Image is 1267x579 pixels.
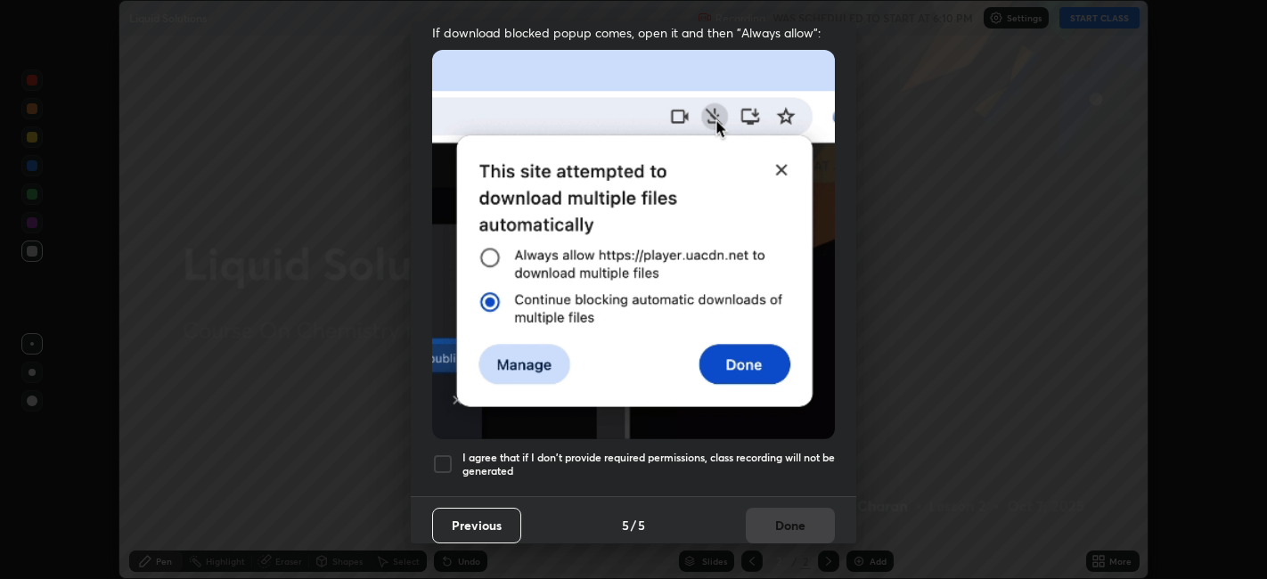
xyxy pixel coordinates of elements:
h4: 5 [622,516,629,534]
h4: 5 [638,516,645,534]
span: If download blocked popup comes, open it and then "Always allow": [432,24,835,41]
button: Previous [432,508,521,543]
h5: I agree that if I don't provide required permissions, class recording will not be generated [462,451,835,478]
img: downloads-permission-blocked.gif [432,50,835,439]
h4: / [631,516,636,534]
